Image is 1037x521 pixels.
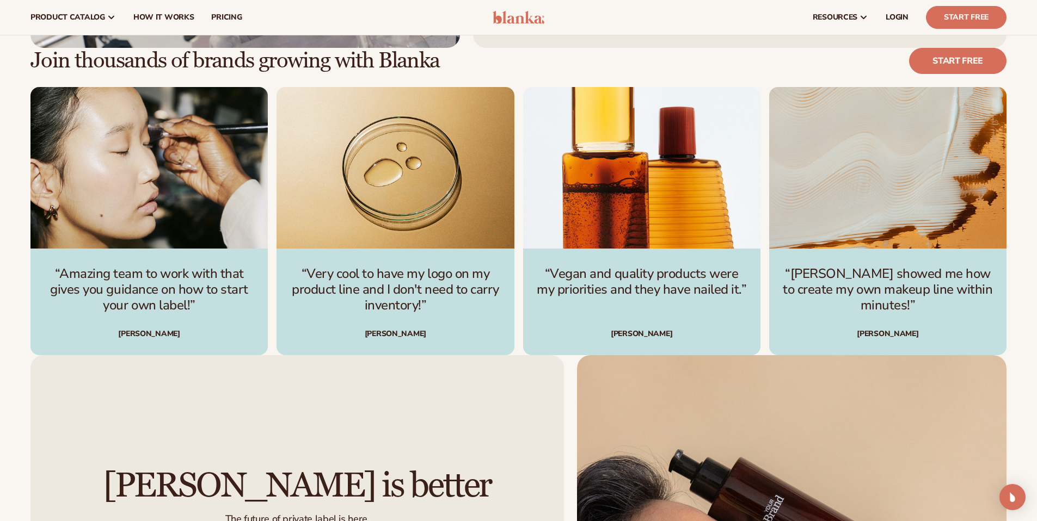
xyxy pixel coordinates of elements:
[782,330,993,338] div: [PERSON_NAME]
[999,484,1026,510] div: Open Intercom Messenger
[536,315,747,338] div: [PERSON_NAME]
[886,13,909,22] span: LOGIN
[61,468,533,504] h2: [PERSON_NAME] is better
[536,266,747,297] p: “Vegan and quality products were my priorities and they have nailed it.”
[277,87,514,249] img: image_template--20142718648535__image_description_and_name_FJ4Pn4
[769,87,1007,249] img: image_template--20142718648535__image_description_and_name_FJ4Pn4
[30,87,268,249] img: image_template--20142718648535__image_description_and_name_FJ4Pn4
[523,87,760,356] div: 3 / 4
[44,266,255,313] p: “Amazing team to work with that gives you guidance on how to start your own label!”
[44,330,255,338] div: [PERSON_NAME]
[211,13,242,22] span: pricing
[290,266,501,313] p: “Very cool to have my logo on my product line and I don't need to carry inventory!”
[813,13,857,22] span: resources
[926,6,1007,29] a: Start Free
[30,87,268,356] div: 1 / 4
[133,13,194,22] span: How It Works
[909,48,1007,74] a: Start free
[30,13,105,22] span: product catalog
[30,49,440,73] h2: Join thousands of brands growing with Blanka
[782,266,993,313] p: “[PERSON_NAME] showed me how to create my own makeup line within minutes!”
[277,87,514,356] div: 2 / 4
[290,330,501,338] div: [PERSON_NAME]
[523,87,760,249] img: image_template--20142718648535__image_description_and_name_FJ4Pn4
[769,87,1007,356] div: 4 / 4
[493,11,544,24] img: logo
